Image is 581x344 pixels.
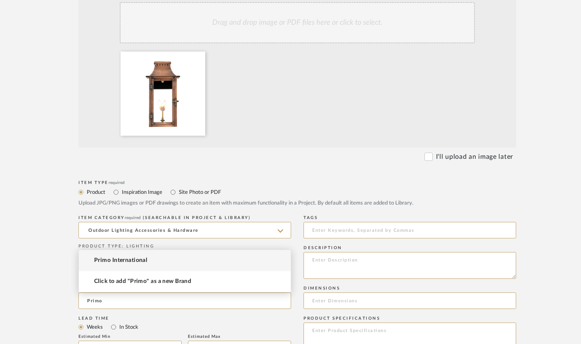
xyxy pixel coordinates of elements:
[178,188,221,197] label: Site Photo or PDF
[78,292,291,309] input: Unknown
[78,316,291,321] div: Lead Time
[86,323,103,332] label: Weeks
[94,257,147,264] span: Primo International
[304,316,516,321] div: Product Specifications
[78,180,516,185] div: Item Type
[86,188,105,197] label: Product
[78,222,291,238] input: Type a category to search and select
[78,243,291,250] div: PRODUCT TYPE
[304,215,516,220] div: Tags
[121,188,162,197] label: Inspiration Image
[122,244,154,248] span: : LIGHTING
[304,222,516,238] input: Enter Keywords, Separated by Commas
[78,199,516,207] div: Upload JPG/PNG images or PDF drawings to create an item with maximum functionality in a Project. ...
[109,181,125,185] span: required
[119,323,138,332] label: In Stock
[125,216,141,220] span: required
[304,245,516,250] div: Description
[188,334,291,339] div: Estimated Max
[304,286,516,291] div: Dimensions
[78,215,291,220] div: ITEM CATEGORY
[94,278,191,285] span: Click to add "Primo" as a new Brand
[78,322,291,332] mat-radio-group: Select item type
[436,152,513,162] label: I'll upload an image later
[78,187,516,197] mat-radio-group: Select item type
[143,216,251,220] span: (Searchable in Project & Library)
[304,292,516,309] input: Enter Dimensions
[78,334,182,339] div: Estimated Min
